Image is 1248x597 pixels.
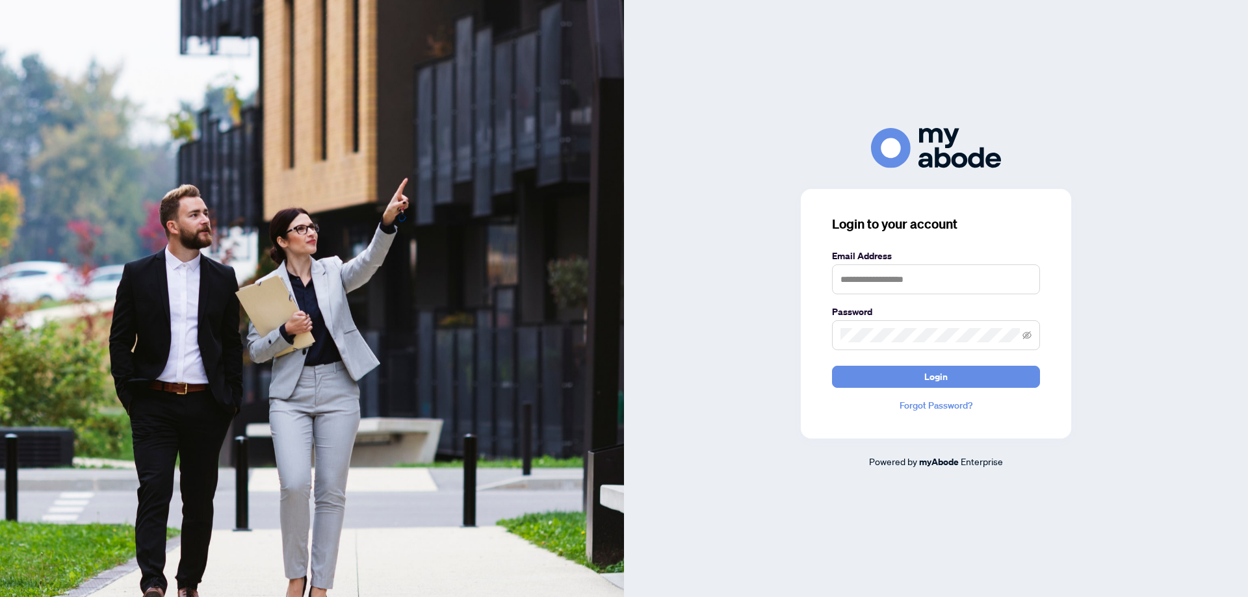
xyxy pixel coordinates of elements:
[832,305,1040,319] label: Password
[961,455,1003,467] span: Enterprise
[832,249,1040,263] label: Email Address
[919,455,959,469] a: myAbode
[869,455,917,467] span: Powered by
[832,215,1040,233] h3: Login to your account
[924,366,948,387] span: Login
[832,398,1040,413] a: Forgot Password?
[871,128,1001,168] img: ma-logo
[1022,331,1032,340] span: eye-invisible
[832,366,1040,388] button: Login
